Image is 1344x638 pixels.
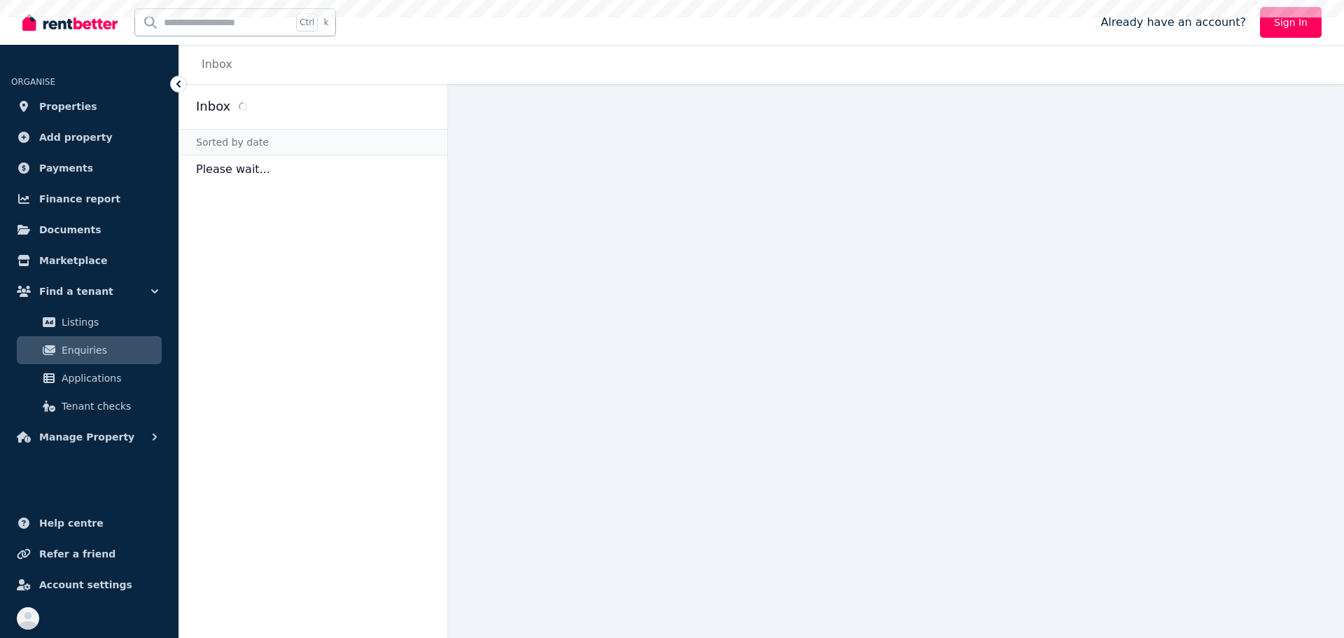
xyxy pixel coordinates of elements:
span: Documents [39,221,101,238]
span: Find a tenant [39,283,113,300]
button: Manage Property [11,423,167,451]
a: Properties [11,92,167,120]
a: Account settings [11,571,167,599]
a: Finance report [11,185,167,213]
span: Add property [39,129,113,146]
span: Already have an account? [1100,14,1246,31]
nav: Breadcrumb [179,45,249,84]
a: Marketplace [11,247,167,275]
a: Listings [17,308,162,336]
span: Properties [39,98,97,115]
div: Sorted by date [179,129,447,155]
span: ORGANISE [11,77,55,87]
a: Payments [11,154,167,182]
a: Help centre [11,509,167,537]
span: k [323,17,328,28]
a: Refer a friend [11,540,167,568]
span: Account settings [39,576,132,593]
img: RentBetter [22,12,118,33]
p: Please wait... [179,155,447,183]
span: Ctrl [296,13,318,32]
span: Tenant checks [62,398,156,415]
span: Listings [62,314,156,331]
span: Manage Property [39,429,134,445]
span: Enquiries [62,342,156,359]
span: Payments [39,160,93,176]
span: Help centre [39,515,104,532]
a: Inbox [202,57,232,71]
span: Applications [62,370,156,387]
span: Finance report [39,190,120,207]
h2: Inbox [196,97,230,116]
a: Applications [17,364,162,392]
a: Enquiries [17,336,162,364]
span: Refer a friend [39,546,115,562]
span: Marketplace [39,252,107,269]
button: Find a tenant [11,277,167,305]
a: Tenant checks [17,392,162,420]
a: Documents [11,216,167,244]
a: Sign In [1260,7,1322,38]
a: Add property [11,123,167,151]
